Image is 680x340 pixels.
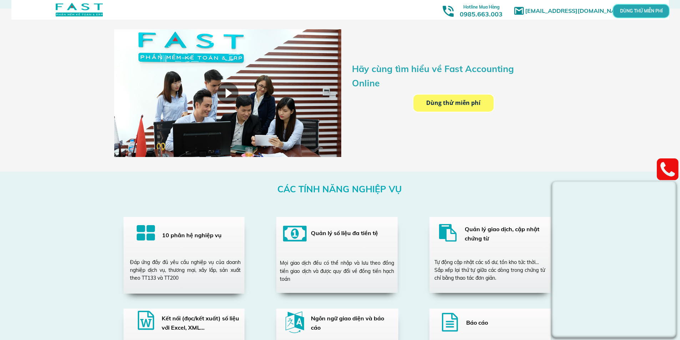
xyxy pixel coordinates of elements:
[277,182,403,196] h3: CÁC TÍNH NĂNG NGHIỆP VỤ
[280,259,394,283] div: Mọi giao dịch đều có thể nhập và lưu theo đồng tiền giao dịch và được quy đổi về đồng tiền hạch toán
[463,4,499,10] span: Hotline Mua Hàng
[311,229,391,238] h3: Quản lý số liệu đa tiền tệ
[130,258,241,282] div: Đáp ứng đầy đủ yêu cầu nghiệp vụ của doanh nghiệp dịch vụ, thương mại, xây lắp, sản xuất theo TT1...
[434,258,545,282] div: Tự động cập nhật các số dư, tồn kho tức thời… Sắp xếp lại thứ tự giữa các dòng trong chứng từ chỉ...
[452,2,510,18] h3: 0985.663.003
[525,6,630,16] h1: [EMAIL_ADDRESS][DOMAIN_NAME]
[311,314,390,332] h3: Ngôn ngữ giao diện và báo cáo
[465,225,556,243] h3: Quản lý giao dịch, cập nhật chứng từ
[466,318,545,328] h3: Báo cáo
[162,231,236,240] h3: 10 phân hệ nghiệp vụ
[162,314,241,332] h3: Kết nối (đọc/kết xuất) số liệu với Excel, XML…
[413,95,494,112] p: Dùng thử miễn phí
[352,62,544,90] h3: Hãy cùng tìm hiểu về Fast Accounting Online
